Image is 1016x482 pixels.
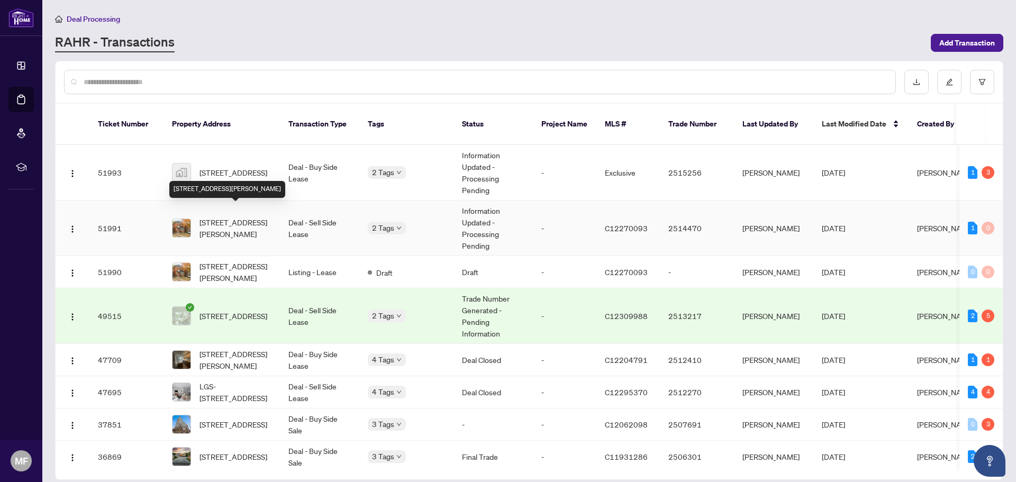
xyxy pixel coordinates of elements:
td: 51993 [89,145,164,201]
span: [DATE] [822,311,845,321]
span: check-circle [186,303,194,312]
span: [PERSON_NAME] [917,387,974,397]
button: Logo [64,416,81,433]
span: down [396,170,402,175]
span: 3 Tags [372,418,394,430]
td: - [533,441,596,473]
span: C12270093 [605,223,648,233]
span: C12062098 [605,420,648,429]
div: 4 [968,386,977,398]
span: 2 Tags [372,222,394,234]
img: Logo [68,389,77,397]
button: Logo [64,384,81,401]
th: Last Updated By [734,104,813,145]
span: 4 Tags [372,353,394,366]
div: 1 [982,353,994,366]
div: 0 [982,222,994,234]
img: thumbnail-img [173,219,190,237]
span: down [396,357,402,362]
th: Last Modified Date [813,104,909,145]
th: MLS # [596,104,660,145]
td: Deal Closed [453,344,533,376]
div: 1 [968,353,977,366]
span: Add Transaction [939,34,995,51]
div: 1 [968,166,977,179]
span: [DATE] [822,223,845,233]
td: 51991 [89,201,164,256]
span: [PERSON_NAME] [917,452,974,461]
th: Status [453,104,533,145]
img: thumbnail-img [173,415,190,433]
button: Logo [64,448,81,465]
td: 51990 [89,256,164,288]
span: C12204791 [605,355,648,365]
button: Logo [64,351,81,368]
img: Logo [68,453,77,462]
div: 4 [982,386,994,398]
div: 0 [968,266,977,278]
th: Transaction Type [280,104,359,145]
button: Open asap [974,445,1005,477]
span: [DATE] [822,420,845,429]
span: [DATE] [822,168,845,177]
td: Deal Closed [453,376,533,408]
th: Tags [359,104,453,145]
span: download [913,78,920,86]
div: 1 [968,222,977,234]
td: 2512270 [660,376,734,408]
div: 3 [982,418,994,431]
a: RAHR - Transactions [55,33,175,52]
span: [PERSON_NAME] [917,355,974,365]
span: edit [946,78,953,86]
button: Logo [64,220,81,237]
button: Logo [64,263,81,280]
td: 2513217 [660,288,734,344]
span: 2 Tags [372,166,394,178]
td: Trade Number Generated - Pending Information [453,288,533,344]
div: 2 [968,450,977,463]
span: LGS-[STREET_ADDRESS] [199,380,271,404]
span: [DATE] [822,355,845,365]
span: 2 Tags [372,310,394,322]
button: edit [937,70,961,94]
td: Deal - Sell Side Lease [280,201,359,256]
td: - [453,408,533,441]
td: Listing - Lease [280,256,359,288]
span: down [396,389,402,395]
img: thumbnail-img [173,383,190,401]
td: - [533,201,596,256]
span: C12309988 [605,311,648,321]
td: Information Updated - Processing Pending [453,145,533,201]
td: [PERSON_NAME] [734,441,813,473]
td: 49515 [89,288,164,344]
button: download [904,70,929,94]
td: Deal - Buy Side Lease [280,344,359,376]
td: - [533,256,596,288]
span: [PERSON_NAME] [917,223,974,233]
span: [STREET_ADDRESS] [199,419,267,430]
td: 2506301 [660,441,734,473]
td: 36869 [89,441,164,473]
span: [STREET_ADDRESS] [199,310,267,322]
img: thumbnail-img [173,163,190,181]
td: [PERSON_NAME] [734,145,813,201]
span: Exclusive [605,168,636,177]
span: [STREET_ADDRESS][PERSON_NAME] [199,260,271,284]
span: [DATE] [822,452,845,461]
td: Final Trade [453,441,533,473]
span: down [396,454,402,459]
span: down [396,225,402,231]
button: Logo [64,164,81,181]
td: 47709 [89,344,164,376]
td: Information Updated - Processing Pending [453,201,533,256]
th: Project Name [533,104,596,145]
span: C12295370 [605,387,648,397]
td: [PERSON_NAME] [734,288,813,344]
td: 37851 [89,408,164,441]
span: Draft [376,267,393,278]
div: [STREET_ADDRESS][PERSON_NAME] [169,181,285,198]
span: [PERSON_NAME] [917,168,974,177]
span: [PERSON_NAME] [917,311,974,321]
span: [PERSON_NAME] [917,420,974,429]
td: - [533,288,596,344]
